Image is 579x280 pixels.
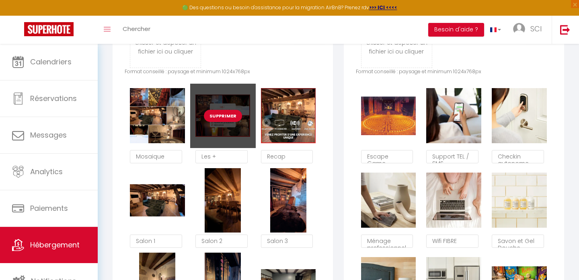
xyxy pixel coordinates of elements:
img: ... [513,23,525,35]
span: Chercher [123,25,150,33]
span: Messages [30,130,67,140]
a: >>> ICI <<<< [369,4,397,11]
p: Format conseillé : paysage et minimum 1024x768px [356,68,552,76]
span: Hébergement [30,240,80,250]
span: SCI [530,24,542,34]
p: Format conseillé : paysage et minimum 1024x768px [125,68,321,76]
button: Besoin d'aide ? [428,23,484,37]
a: Chercher [117,16,156,44]
span: Calendriers [30,57,72,67]
img: logout [560,25,570,35]
a: ... SCI [507,16,552,44]
img: Super Booking [24,22,74,36]
span: Réservations [30,93,77,103]
span: Paiements [30,203,68,213]
span: Analytics [30,167,63,177]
